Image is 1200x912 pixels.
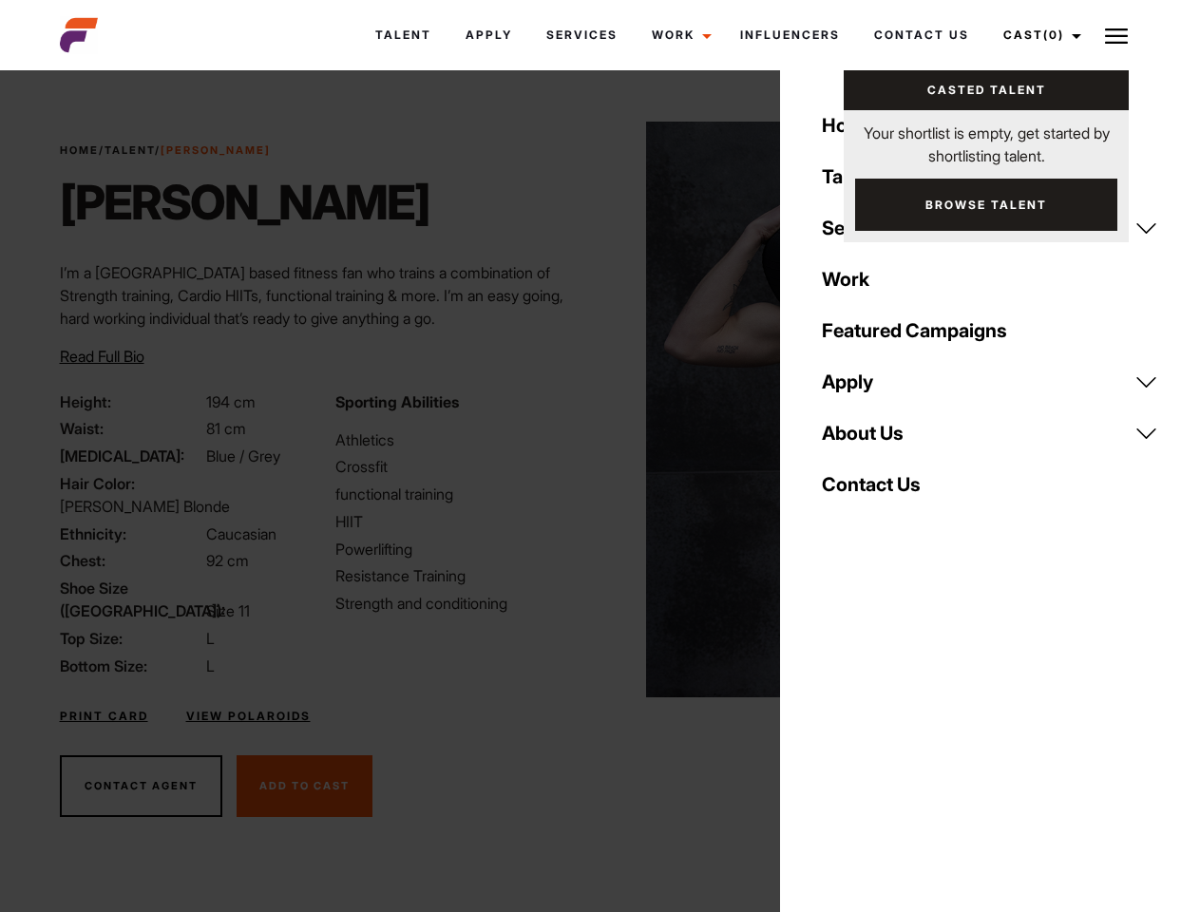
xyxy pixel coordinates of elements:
[206,419,246,438] span: 81 cm
[60,417,202,440] span: Waist:
[335,510,588,533] li: HIIT
[237,755,372,818] button: Add To Cast
[335,592,588,615] li: Strength and conditioning
[810,254,1170,305] a: Work
[448,9,529,61] a: Apply
[60,549,202,572] span: Chest:
[1105,25,1128,47] img: Burger icon
[60,390,202,413] span: Height:
[810,356,1170,408] a: Apply
[206,601,250,620] span: Size 11
[810,151,1170,202] a: Talent
[810,459,1170,510] a: Contact Us
[335,392,459,411] strong: Sporting Abilities
[335,483,588,505] li: functional training
[60,174,429,231] h1: [PERSON_NAME]
[358,9,448,61] a: Talent
[60,347,144,366] span: Read Full Bio
[635,9,723,61] a: Work
[810,408,1170,459] a: About Us
[1043,28,1064,42] span: (0)
[335,455,588,478] li: Crossfit
[60,577,202,622] span: Shoe Size ([GEOGRAPHIC_DATA]):
[810,305,1170,356] a: Featured Campaigns
[60,627,202,650] span: Top Size:
[335,564,588,587] li: Resistance Training
[206,629,215,648] span: L
[60,142,271,159] span: / /
[986,9,1093,61] a: Cast(0)
[855,179,1117,231] a: Browse Talent
[186,708,311,725] a: View Polaroids
[60,497,230,516] span: [PERSON_NAME] Blonde
[60,445,202,467] span: [MEDICAL_DATA]:
[857,9,986,61] a: Contact Us
[60,708,148,725] a: Print Card
[60,143,99,157] a: Home
[206,524,276,543] span: Caucasian
[60,16,98,54] img: cropped-aefm-brand-fav-22-square.png
[60,345,144,368] button: Read Full Bio
[259,779,350,792] span: Add To Cast
[844,70,1129,110] a: Casted Talent
[206,392,256,411] span: 194 cm
[844,110,1129,167] p: Your shortlist is empty, get started by shortlisting talent.
[60,472,202,495] span: Hair Color:
[60,522,202,545] span: Ethnicity:
[60,755,222,818] button: Contact Agent
[810,100,1170,151] a: Home
[335,428,588,451] li: Athletics
[723,9,857,61] a: Influencers
[206,446,280,465] span: Blue / Grey
[810,202,1170,254] a: Services
[206,656,215,675] span: L
[335,538,588,560] li: Powerlifting
[206,551,249,570] span: 92 cm
[161,143,271,157] strong: [PERSON_NAME]
[105,143,155,157] a: Talent
[60,261,589,330] p: I’m a [GEOGRAPHIC_DATA] based fitness fan who trains a combination of Strength training, Cardio H...
[529,9,635,61] a: Services
[60,655,202,677] span: Bottom Size:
